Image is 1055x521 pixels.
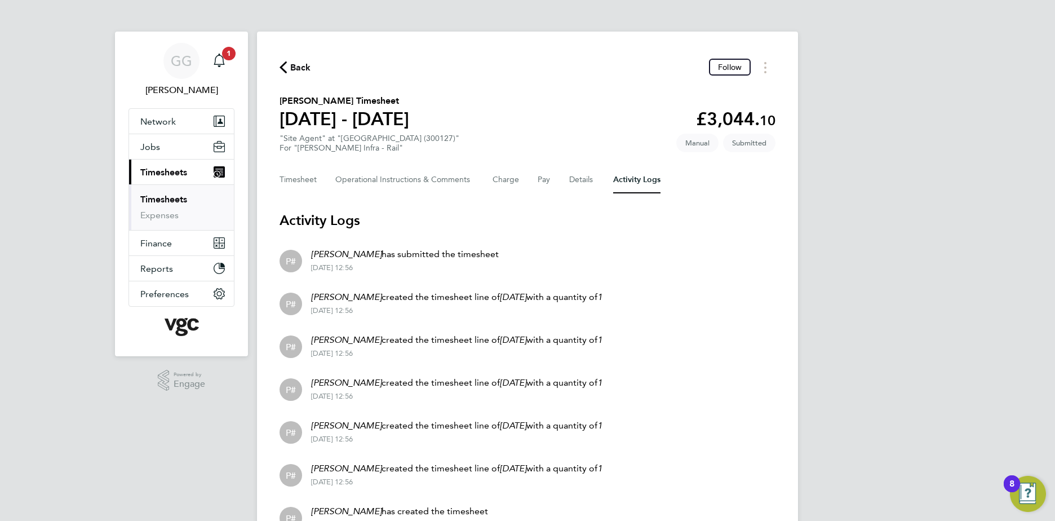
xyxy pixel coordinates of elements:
button: Timesheets Menu [755,59,775,76]
em: [PERSON_NAME] [311,463,382,474]
span: Network [140,116,176,127]
div: Person #352240 [280,464,302,487]
nav: Main navigation [115,32,248,356]
div: Timesheets [129,184,234,230]
div: For "[PERSON_NAME] Infra - Rail" [280,143,459,153]
em: [DATE] [500,377,526,388]
em: [PERSON_NAME] [311,249,382,259]
span: P# [286,383,296,396]
em: [PERSON_NAME] [311,377,382,388]
em: [DATE] [500,463,526,474]
span: P# [286,255,296,267]
em: 1 [597,292,602,302]
button: Open Resource Center, 8 new notifications [1010,476,1046,512]
button: Operational Instructions & Comments [335,166,475,193]
a: Go to home page [128,318,234,336]
span: Preferences [140,289,189,299]
button: Back [280,60,311,74]
a: Expenses [140,210,179,220]
h3: Activity Logs [280,211,775,229]
div: "Site Agent" at "[GEOGRAPHIC_DATA] (300127)" [280,134,459,153]
em: 1 [597,334,602,345]
span: P# [286,298,296,310]
span: Follow [718,62,742,72]
p: created the timesheet line of with a quantity of [311,290,602,304]
a: Timesheets [140,194,187,205]
button: Network [129,109,234,134]
em: [DATE] [500,292,526,302]
p: has submitted the timesheet [311,248,499,261]
span: 1 [222,47,236,60]
em: [PERSON_NAME] [311,292,382,302]
span: This timesheet was manually created. [676,134,719,152]
span: This timesheet is Submitted. [723,134,775,152]
span: P# [286,426,296,439]
button: Details [569,166,595,193]
div: Person #352240 [280,250,302,272]
em: 1 [597,377,602,388]
div: Person #352240 [280,421,302,444]
span: Powered by [174,370,205,379]
em: [PERSON_NAME] [311,334,382,345]
div: Person #352240 [280,293,302,315]
button: Reports [129,256,234,281]
button: Finance [129,231,234,255]
app-decimal: £3,044. [696,108,775,130]
button: Timesheets [129,160,234,184]
a: GG[PERSON_NAME] [128,43,234,97]
div: Person #352240 [280,335,302,358]
p: created the timesheet line of with a quantity of [311,419,602,432]
span: Finance [140,238,172,249]
p: created the timesheet line of with a quantity of [311,333,602,347]
button: Jobs [129,134,234,159]
span: Engage [174,379,205,389]
h2: [PERSON_NAME] Timesheet [280,94,409,108]
button: Preferences [129,281,234,306]
img: vgcgroup-logo-retina.png [165,318,199,336]
div: [DATE] 12:56 [311,478,602,487]
em: [DATE] [500,334,526,345]
em: [DATE] [500,420,526,431]
button: Timesheet [280,166,317,193]
span: Timesheets [140,167,187,178]
span: Back [290,61,311,74]
div: [DATE] 12:56 [311,349,602,358]
span: Reports [140,263,173,274]
p: created the timesheet line of with a quantity of [311,462,602,475]
button: Pay [538,166,551,193]
a: 1 [208,43,230,79]
em: [PERSON_NAME] [311,420,382,431]
span: GG [171,54,192,68]
span: 10 [760,112,775,129]
em: 1 [597,420,602,431]
span: Jobs [140,142,160,152]
h1: [DATE] - [DATE] [280,108,409,130]
span: P# [286,469,296,482]
p: created the timesheet line of with a quantity of [311,376,602,390]
button: Activity Logs [613,166,661,193]
div: [DATE] 12:56 [311,306,602,315]
em: 1 [597,463,602,474]
button: Charge [493,166,520,193]
span: P# [286,341,296,353]
div: 8 [1009,484,1014,498]
em: [PERSON_NAME] [311,506,382,516]
a: Powered byEngage [158,370,206,391]
div: [DATE] 12:56 [311,392,602,401]
div: [DATE] 12:56 [311,263,499,272]
span: Gauri Gautam [128,83,234,97]
div: [DATE] 12:56 [311,435,602,444]
button: Follow [709,59,751,76]
p: has created the timesheet [311,505,488,518]
div: Person #352240 [280,378,302,401]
